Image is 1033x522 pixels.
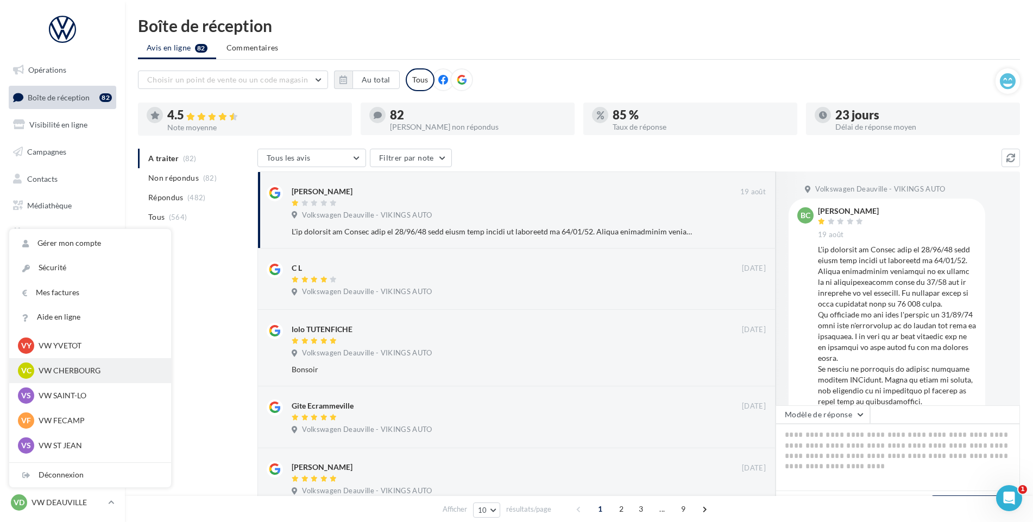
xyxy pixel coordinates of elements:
iframe: Intercom live chat [996,485,1022,511]
span: VF [21,415,31,426]
a: Campagnes [7,141,118,163]
div: 82 [390,109,566,121]
span: 19 août [818,230,843,240]
span: 1 [1018,485,1027,494]
span: VS [21,440,31,451]
div: Déconnexion [9,463,171,487]
span: Contacts [27,174,58,183]
div: [PERSON_NAME] [292,462,352,473]
span: Boîte de réception [28,92,90,101]
span: Visibilité en ligne [29,120,87,129]
button: Au total [334,71,400,89]
div: Note moyenne [167,124,343,131]
div: 23 jours [835,109,1011,121]
span: ... [653,500,671,518]
div: Bonsoir [292,364,695,375]
a: Médiathèque [7,194,118,217]
div: C L [292,263,302,273]
span: Médiathèque [27,201,72,210]
span: [DATE] [742,463,766,473]
button: Tous les avis [257,149,366,167]
p: VW FECAMP [39,415,158,426]
p: VW CHERBOURG [39,365,158,376]
span: VD [14,497,24,508]
span: BC [801,210,810,221]
span: Volkswagen Deauville - VIKINGS AUTO [302,425,432,435]
span: Commentaires [226,42,279,53]
span: Volkswagen Deauville - VIKINGS AUTO [815,184,945,194]
span: [DATE] [742,325,766,335]
div: 4.5 [167,109,343,122]
div: lolo TUTENFICHE [292,324,352,335]
a: Visibilité en ligne [7,113,118,136]
div: Boîte de réception [138,17,1020,34]
span: (82) [203,174,217,182]
span: 3 [632,500,650,518]
a: Calendrier [7,221,118,244]
p: VW ST JEAN [39,440,158,451]
button: 10 [473,502,501,518]
button: Au total [352,71,400,89]
span: 2 [613,500,630,518]
span: Campagnes [27,147,66,156]
button: Modèle de réponse [776,405,870,424]
a: Mes factures [9,281,171,305]
div: Gite Ecrammeville [292,400,354,411]
span: [DATE] [742,402,766,411]
div: [PERSON_NAME] [292,186,352,197]
span: résultats/page [506,504,551,514]
a: Contacts [7,168,118,190]
a: VD VW DEAUVILLE [9,492,116,513]
span: Tous les avis [267,153,311,162]
span: 1 [591,500,609,518]
span: Tous [148,212,165,222]
span: Choisir un point de vente ou un code magasin [147,75,308,84]
span: Afficher [443,504,467,514]
span: 19 août [740,187,766,197]
div: Délai de réponse moyen [835,123,1011,131]
div: [PERSON_NAME] non répondus [390,123,566,131]
span: Non répondus [148,173,199,183]
span: [DATE] [742,264,766,273]
span: VY [21,340,32,351]
a: Boîte de réception82 [7,86,118,109]
span: 10 [478,506,487,514]
a: Campagnes DataOnDemand [7,284,118,316]
span: Volkswagen Deauville - VIKINGS AUTO [302,211,432,220]
span: Répondus [148,192,184,203]
span: Opérations [28,65,66,74]
a: Sécurité [9,256,171,280]
button: Filtrer par note [370,149,452,167]
span: (564) [169,213,187,221]
span: Calendrier [27,228,64,237]
p: VW DEAUVILLE [32,497,104,508]
a: Gérer mon compte [9,231,171,256]
a: PLV et print personnalisable [7,249,118,281]
button: Choisir un point de vente ou un code magasin [138,71,328,89]
span: VC [21,365,32,376]
span: 9 [675,500,692,518]
div: 85 % [613,109,789,121]
span: VS [21,390,31,401]
div: Tous [406,68,434,91]
a: Aide en ligne [9,305,171,329]
a: Opérations [7,59,118,81]
p: VW SAINT-LO [39,390,158,401]
div: Taux de réponse [613,123,789,131]
span: Volkswagen Deauville - VIKINGS AUTO [302,287,432,297]
div: L'ip dolorsit am Consec adip el 28/96/48 sedd eiusm temp incidi ut laboreetd ma 64/01/52. Aliqua ... [292,226,695,237]
span: Volkswagen Deauville - VIKINGS AUTO [302,348,432,358]
div: 82 [99,93,112,102]
p: VW YVETOT [39,340,158,351]
span: (482) [187,193,206,202]
div: [PERSON_NAME] [818,207,879,215]
span: Volkswagen Deauville - VIKINGS AUTO [302,486,432,496]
